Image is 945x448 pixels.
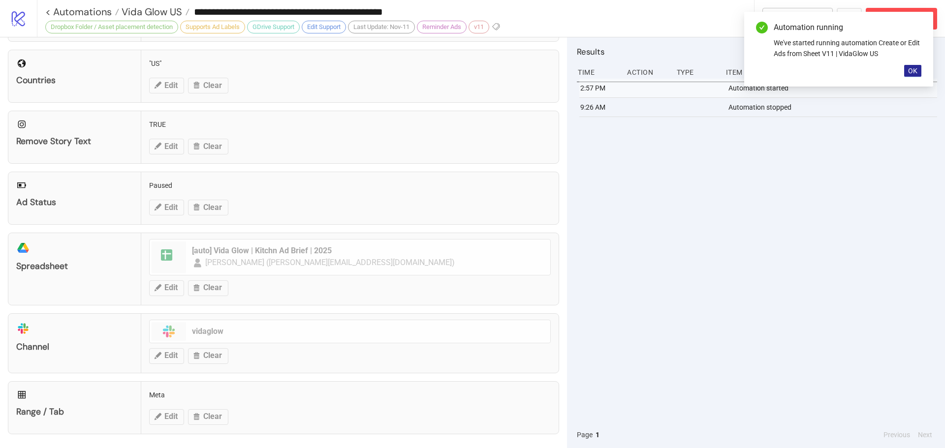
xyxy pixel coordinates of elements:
[837,8,862,30] button: ...
[119,7,189,17] a: Vida Glow US
[593,429,602,440] button: 1
[762,8,833,30] button: To Builder
[348,21,415,33] div: Last Update: Nov-11
[469,21,489,33] div: v11
[302,21,346,33] div: Edit Support
[725,63,937,82] div: Item
[579,98,622,117] div: 9:26 AM
[45,21,178,33] div: Dropbox Folder / Asset placement detection
[727,79,940,97] div: Automation started
[247,21,300,33] div: GDrive Support
[904,65,921,77] button: OK
[727,98,940,117] div: Automation stopped
[915,429,935,440] button: Next
[577,63,619,82] div: Time
[756,22,768,33] span: check-circle
[180,21,245,33] div: Supports Ad Labels
[774,22,921,33] div: Automation running
[119,5,182,18] span: Vida Glow US
[577,45,937,58] h2: Results
[866,8,937,30] button: Abort Run
[881,429,913,440] button: Previous
[579,79,622,97] div: 2:57 PM
[45,7,119,17] a: < Automations
[676,63,718,82] div: Type
[626,63,668,82] div: Action
[908,67,917,75] span: OK
[774,37,921,59] div: We've started running automation Create or Edit Ads from Sheet V11 | VidaGlow US
[577,429,593,440] span: Page
[417,21,467,33] div: Reminder Ads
